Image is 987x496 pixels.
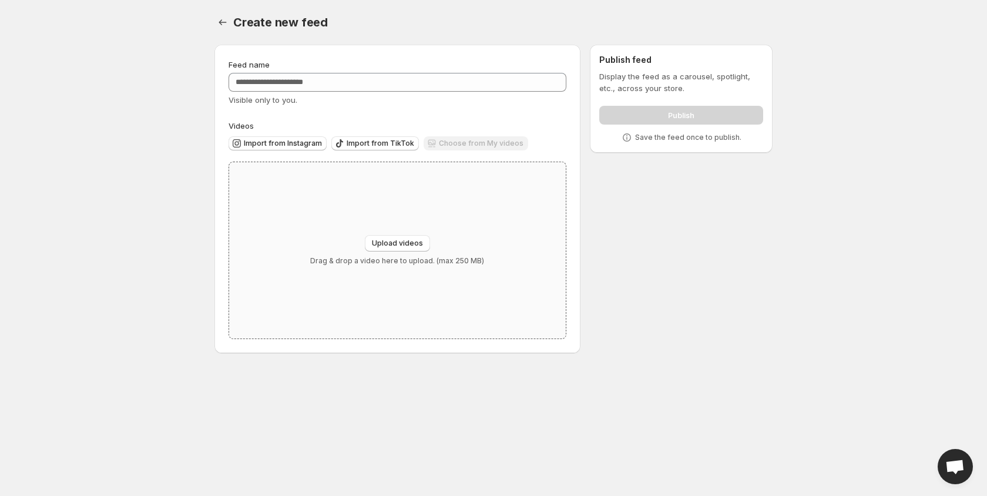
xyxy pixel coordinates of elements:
p: Drag & drop a video here to upload. (max 250 MB) [310,256,484,266]
h2: Publish feed [599,54,763,66]
button: Import from TikTok [331,136,419,150]
button: Import from Instagram [229,136,327,150]
span: Import from TikTok [347,139,414,148]
span: Visible only to you. [229,95,297,105]
button: Settings [214,14,231,31]
span: Videos [229,121,254,130]
p: Save the feed once to publish. [635,133,741,142]
span: Import from Instagram [244,139,322,148]
a: Open chat [938,449,973,484]
span: Create new feed [233,15,328,29]
p: Display the feed as a carousel, spotlight, etc., across your store. [599,71,763,94]
span: Feed name [229,60,270,69]
span: Upload videos [372,239,423,248]
button: Upload videos [365,235,430,252]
